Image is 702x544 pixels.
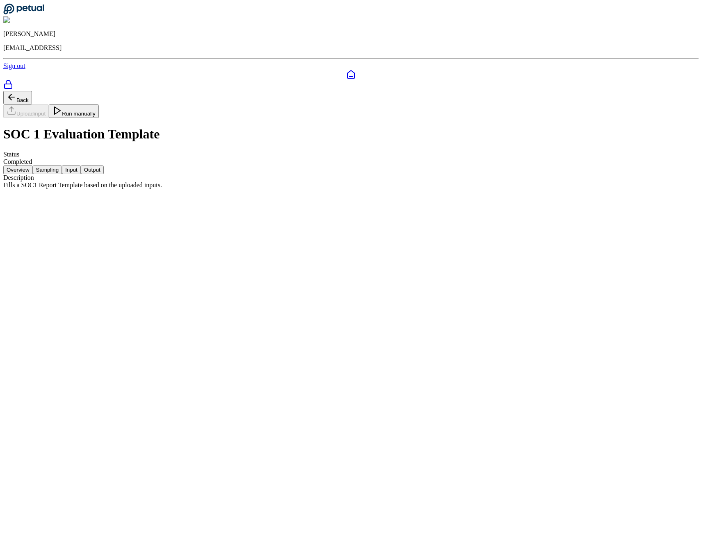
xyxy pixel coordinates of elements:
[3,174,699,181] div: Description
[3,127,699,142] h1: SOC 1 Evaluation Template
[3,151,699,158] div: Status
[3,165,33,174] button: Overview
[3,70,699,79] a: Dashboard
[3,30,699,38] p: [PERSON_NAME]⁩
[62,165,81,174] button: Input
[49,104,99,118] button: Run manually
[33,165,62,174] button: Sampling
[3,158,699,165] div: Completed
[3,91,32,104] button: Back
[3,79,699,91] a: SOC
[81,165,104,174] button: Output
[3,165,699,174] nav: Tabs
[3,44,699,52] p: [EMAIL_ADDRESS]
[3,62,25,69] a: Sign out
[3,181,162,188] span: Fills a SOC1 Report Template based on the uploaded inputs.
[3,104,49,118] button: Uploadinput
[3,16,64,24] img: Micha Berdichevsky⁩
[3,9,44,16] a: Go to Dashboard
